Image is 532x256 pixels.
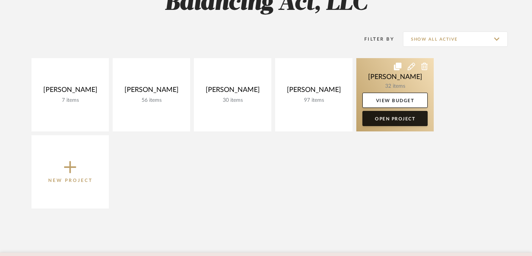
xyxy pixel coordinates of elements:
[200,97,265,104] div: 30 items
[281,86,346,97] div: [PERSON_NAME]
[119,97,184,104] div: 56 items
[38,97,103,104] div: 7 items
[48,177,93,184] p: New Project
[119,86,184,97] div: [PERSON_NAME]
[38,86,103,97] div: [PERSON_NAME]
[31,135,109,209] button: New Project
[362,93,428,108] a: View Budget
[281,97,346,104] div: 97 items
[200,86,265,97] div: [PERSON_NAME]
[354,35,394,43] div: Filter By
[362,111,428,126] a: Open Project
